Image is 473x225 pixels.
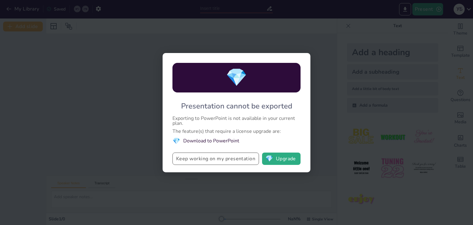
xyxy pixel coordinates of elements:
span: diamond [226,66,247,89]
span: diamond [172,137,180,145]
div: Presentation cannot be exported [181,101,292,111]
div: The feature(s) that require a license upgrade are: [172,129,301,134]
span: diamond [265,156,273,162]
button: diamondUpgrade [262,153,301,165]
button: Keep working on my presentation [172,153,259,165]
div: Exporting to PowerPoint is not available in your current plan. [172,116,301,126]
li: Download to PowerPoint [172,137,301,145]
